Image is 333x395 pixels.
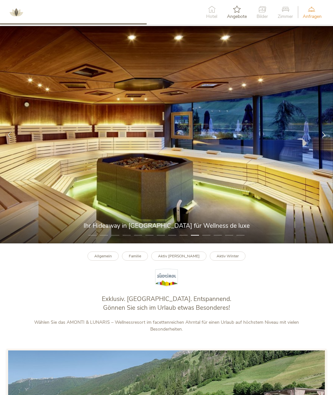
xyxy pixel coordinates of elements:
[7,3,26,22] img: AMONTI & LUNARIS Wellnessresort
[257,14,268,19] span: Bilder
[31,319,302,333] p: Wählen Sie das AMONTI & LUNARIS – Wellnessresort im facettenreichen Ahrntal für einen Urlaub auf ...
[210,252,246,261] a: Aktiv Winter
[94,253,112,259] b: Allgemein
[129,253,141,259] b: Familie
[103,304,230,312] span: Gönnen Sie sich im Urlaub etwas Besonderes!
[227,14,247,19] span: Angebote
[122,252,148,261] a: Familie
[278,14,293,19] span: Zimmer
[303,14,322,19] span: Anfragen
[158,253,200,259] b: Aktiv [PERSON_NAME]
[151,252,206,261] a: Aktiv [PERSON_NAME]
[155,269,178,287] img: Südtirol
[217,253,239,259] b: Aktiv Winter
[7,10,26,14] a: AMONTI & LUNARIS Wellnessresort
[87,252,119,261] a: Allgemein
[206,14,217,19] span: Hotel
[102,295,231,303] span: Exklusiv. [GEOGRAPHIC_DATA]. Entspannend.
